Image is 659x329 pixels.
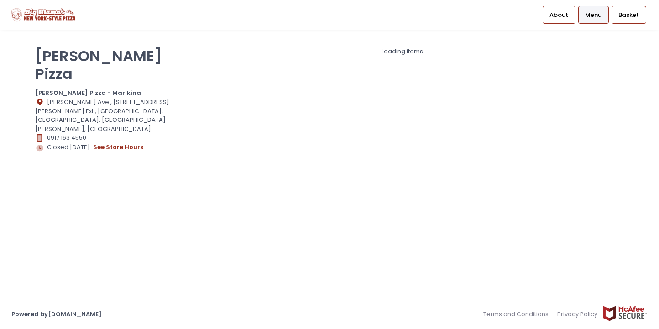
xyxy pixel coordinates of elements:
[93,142,144,152] button: see store hours
[578,6,609,23] a: Menu
[185,47,624,56] div: Loading items...
[35,98,174,134] div: [PERSON_NAME] Ave., [STREET_ADDRESS] [PERSON_NAME] Ext., [GEOGRAPHIC_DATA], [GEOGRAPHIC_DATA]. [G...
[585,10,601,20] span: Menu
[35,142,174,152] div: Closed [DATE].
[35,133,174,142] div: 0917 163 4550
[11,310,102,319] a: Powered by[DOMAIN_NAME]
[543,6,575,23] a: About
[549,10,568,20] span: About
[618,10,639,20] span: Basket
[11,7,75,23] img: logo
[553,305,602,323] a: Privacy Policy
[483,305,553,323] a: Terms and Conditions
[35,89,141,97] b: [PERSON_NAME] Pizza - Marikina
[602,305,648,321] img: mcafee-secure
[35,47,174,83] p: [PERSON_NAME] Pizza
